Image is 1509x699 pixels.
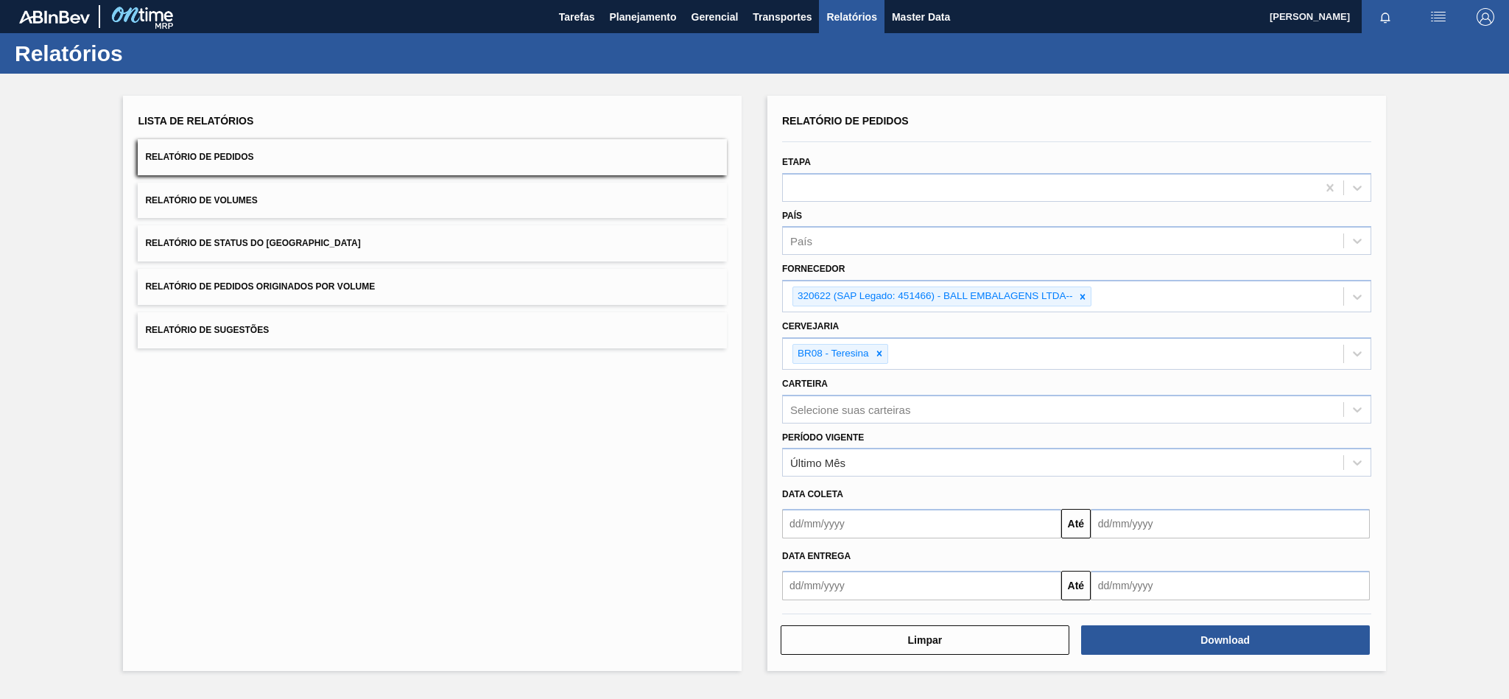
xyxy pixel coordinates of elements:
span: Data coleta [782,489,843,499]
img: userActions [1429,8,1447,26]
button: Relatório de Volumes [138,183,727,219]
span: Relatório de Pedidos [145,152,253,162]
div: Selecione suas carteiras [790,403,910,415]
label: Período Vigente [782,432,864,443]
input: dd/mm/yyyy [1091,509,1370,538]
span: Relatório de Volumes [145,195,257,206]
label: Carteira [782,379,828,389]
span: Relatório de Pedidos [782,115,909,127]
div: BR08 - Teresina [793,345,871,363]
input: dd/mm/yyyy [782,571,1061,600]
span: Transportes [753,8,812,26]
img: Logout [1477,8,1494,26]
div: 320622 (SAP Legado: 451466) - BALL EMBALAGENS LTDA-- [793,287,1074,306]
span: Tarefas [559,8,595,26]
label: Fornecedor [782,264,845,274]
h1: Relatórios [15,45,276,62]
span: Lista de Relatórios [138,115,253,127]
span: Planejamento [609,8,676,26]
div: Último Mês [790,457,845,469]
button: Relatório de Pedidos [138,139,727,175]
span: Relatório de Sugestões [145,325,269,335]
button: Relatório de Pedidos Originados por Volume [138,269,727,305]
label: País [782,211,802,221]
button: Relatório de Status do [GEOGRAPHIC_DATA] [138,225,727,261]
label: Etapa [782,157,811,167]
span: Relatório de Pedidos Originados por Volume [145,281,375,292]
input: dd/mm/yyyy [782,509,1061,538]
input: dd/mm/yyyy [1091,571,1370,600]
span: Relatórios [826,8,876,26]
button: Até [1061,571,1091,600]
div: País [790,235,812,247]
button: Relatório de Sugestões [138,312,727,348]
button: Notificações [1362,7,1409,27]
span: Gerencial [692,8,739,26]
button: Download [1081,625,1370,655]
label: Cervejaria [782,321,839,331]
span: Master Data [892,8,950,26]
button: Até [1061,509,1091,538]
button: Limpar [781,625,1069,655]
img: TNhmsLtSVTkK8tSr43FrP2fwEKptu5GPRR3wAAAABJRU5ErkJggg== [19,10,90,24]
span: Data Entrega [782,551,851,561]
span: Relatório de Status do [GEOGRAPHIC_DATA] [145,238,360,248]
